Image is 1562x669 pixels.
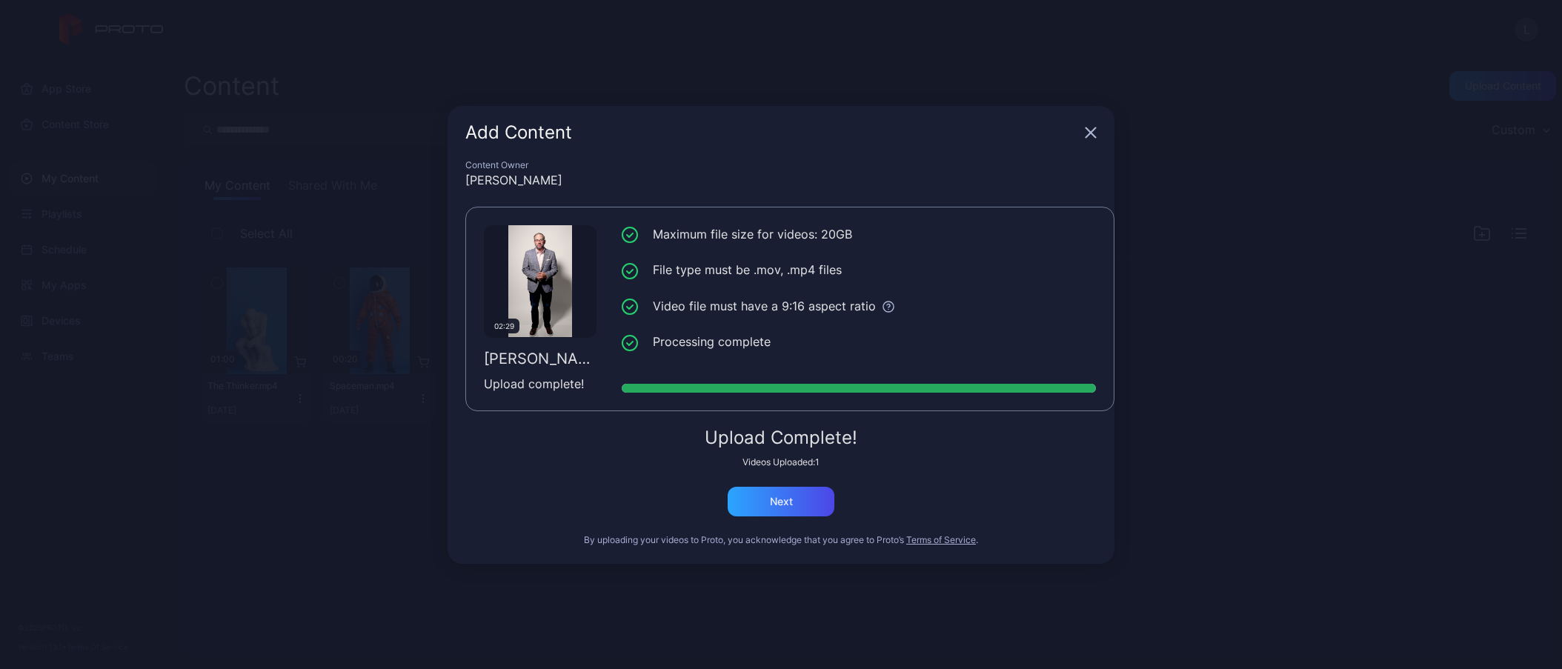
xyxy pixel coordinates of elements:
button: Terms of Service [906,534,976,546]
div: [PERSON_NAME] - Mission Control.mp4 [484,350,596,367]
div: Videos Uploaded: 1 [465,456,1097,468]
div: [PERSON_NAME] [465,171,1097,189]
div: 02:29 [488,319,519,333]
div: By uploading your videos to Proto, you acknowledge that you agree to Proto’s . [465,534,1097,546]
div: Upload Complete! [465,429,1097,447]
li: File type must be .mov, .mp4 files [622,261,1096,279]
li: Video file must have a 9:16 aspect ratio [622,297,1096,316]
button: Next [728,487,834,516]
div: Next [770,496,793,507]
div: Add Content [465,124,1079,142]
li: Processing complete [622,333,1096,351]
div: Upload complete! [484,375,596,393]
div: Content Owner [465,159,1097,171]
li: Maximum file size for videos: 20GB [622,225,1096,244]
